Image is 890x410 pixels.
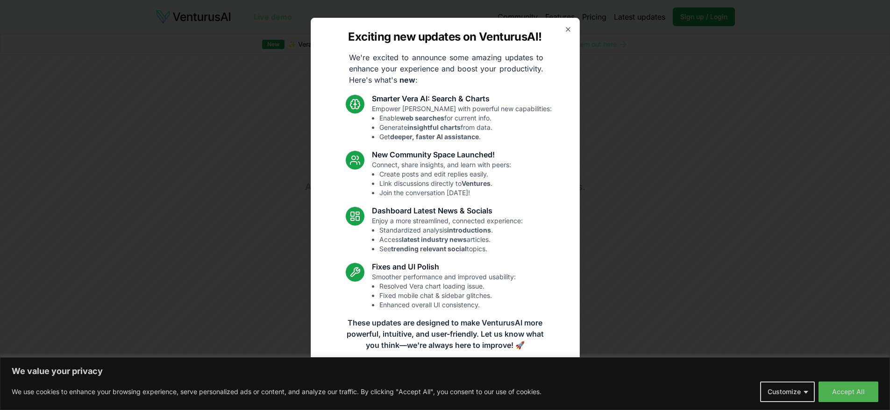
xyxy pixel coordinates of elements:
[379,188,511,198] li: Join the conversation [DATE]!
[462,179,491,187] strong: Ventures
[379,113,552,123] li: Enable for current info.
[379,244,523,254] li: See topics.
[372,149,511,160] h3: New Community Space Launched!
[372,205,523,216] h3: Dashboard Latest News & Socials
[399,75,415,85] strong: new
[379,282,516,291] li: Resolved Vera chart loading issue.
[391,245,467,253] strong: trending relevant social
[379,123,552,132] li: Generate from data.
[390,133,479,141] strong: deeper, faster AI assistance
[375,362,515,381] a: Read the full announcement on our blog!
[447,226,491,234] strong: introductions
[379,170,511,179] li: Create posts and edit replies easily.
[379,179,511,188] li: Link discussions directly to .
[372,261,516,272] h3: Fixes and UI Polish
[379,291,516,300] li: Fixed mobile chat & sidebar glitches.
[372,216,523,254] p: Enjoy a more streamlined, connected experience:
[372,93,552,104] h3: Smarter Vera AI: Search & Charts
[372,272,516,310] p: Smoother performance and improved usability:
[342,52,551,85] p: We're excited to announce some amazing updates to enhance your experience and boost your producti...
[400,114,444,122] strong: web searches
[379,300,516,310] li: Enhanced overall UI consistency.
[348,29,541,44] h2: Exciting new updates on VenturusAI!
[372,160,511,198] p: Connect, share insights, and learn with peers:
[379,235,523,244] li: Access articles.
[341,317,550,351] p: These updates are designed to make VenturusAI more powerful, intuitive, and user-friendly. Let us...
[379,132,552,141] li: Get .
[379,226,523,235] li: Standardized analysis .
[372,104,552,141] p: Empower [PERSON_NAME] with powerful new capabilities:
[402,235,467,243] strong: latest industry news
[407,123,461,131] strong: insightful charts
